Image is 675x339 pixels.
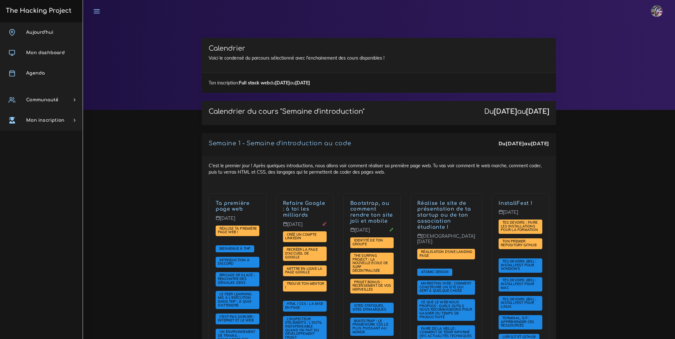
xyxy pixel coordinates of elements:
[285,247,318,259] span: Recréer la page d'accueil de Google
[218,226,257,234] span: Réalise ta première page web !
[26,71,45,76] span: Agenda
[218,292,252,308] a: Le Peer learning mis à l'exécution dans THP : à quoi s'attendre
[202,73,556,93] div: Ton inscription: du au
[209,45,549,53] h3: Calendrier
[651,5,663,17] img: eg54bupqcshyolnhdacp.jpg
[352,304,388,312] a: Sites statiques, sites dynamiques
[501,220,539,232] span: Tes devoirs : faire les installations pour la formation
[275,80,290,86] strong: [DATE]
[295,80,310,86] strong: [DATE]
[352,319,388,334] span: Bootstrap : le framework CSS le plus puissant au monde
[494,108,517,115] strong: [DATE]
[501,316,534,328] a: Terminal, Git : appréhender ces ressources
[499,140,549,147] div: Du au
[209,55,549,61] p: Voici le condensé du parcours sélectionné avec l'enchainement des cours disponibles !
[417,200,471,230] a: Réalise le site de présentation de ta startup ou de ton association étudiante !
[501,259,536,271] span: Tes devoirs (bis) : Installfest pour Windows
[501,239,538,247] span: Ton premier repository GitHub
[209,140,351,147] a: Semaine 1 - Semaine d'introduction au code
[531,140,549,147] strong: [DATE]
[352,253,388,272] span: The Surfing Project : la nouvelle école de surf décentralisée
[285,267,323,275] a: Mettre en ligne la page Google
[216,200,250,212] a: Ta première page web
[501,335,537,339] span: Lier Git et Github
[218,246,252,251] a: Bienvenue à THP
[419,300,472,319] a: Ce que le web nous propose : quels outils nous recommandons pour gagner du temps de productivité
[209,108,365,116] p: Calendrier du cours "Semaine d'introduction"
[501,297,536,309] a: Tes devoirs (bis) : Installfest pour Linux
[218,227,257,235] a: Réalise ta première page web !
[4,7,71,14] h3: The Hacking Project
[218,258,249,266] span: Introduction à Discord
[218,273,255,285] a: Brisage de glace : rencontre des géniales gens
[350,227,394,238] p: [DATE]
[506,140,524,147] strong: [DATE]
[352,319,388,335] a: Bootstrap : le framework CSS le plus puissant au monde
[419,250,472,258] a: Réalisation d'une landing page
[283,222,327,232] p: [DATE]
[350,200,393,224] a: Bootstrap, ou comment rendre ton site joli et mobile
[419,281,471,293] a: Marketing web : comment construire un site qui sert à quelque chose
[501,278,536,290] a: Tes devoirs (bis) : Installfest pour MAC
[419,270,450,274] a: Atomic Design
[417,234,475,249] p: [DEMOGRAPHIC_DATA][DATE]
[239,80,270,86] strong: Full stack web
[26,50,65,55] span: Mon dashboard
[352,238,383,246] span: Identité de ton groupe
[218,315,255,323] a: C'est pas sorcier : internet et le web
[352,280,391,292] a: PROJET BONUS : recensement de vos merveilles
[501,239,538,248] a: Ton premier repository GitHub
[352,254,388,273] a: The Surfing Project : la nouvelle école de surf décentralisée
[285,248,318,259] a: Recréer la page d'accueil de Google
[499,210,542,220] p: [DATE]
[285,232,317,241] span: Créé un compte LinkedIn
[484,108,549,116] div: Du au
[526,108,549,115] strong: [DATE]
[26,118,64,123] span: Mon inscription
[26,97,58,102] span: Communauté
[501,220,539,232] a: Tes devoirs : faire les installations pour la formation
[216,216,259,226] p: [DATE]
[352,238,383,247] a: Identité de ton groupe
[419,281,471,293] span: Marketing web : comment construire un site qui sert à quelque chose
[285,282,324,290] a: Trouve ton mentor !
[283,200,325,218] a: Refaire Google : à toi les milliards
[218,258,249,266] a: Introduction à Discord
[501,259,536,271] a: Tes devoirs (bis) : Installfest pour Windows
[499,200,532,206] a: InstallFest !
[285,233,317,241] a: Créé un compte LinkedIn
[419,270,450,274] span: Atomic Design
[285,302,323,310] a: HTML / CSS : la mise en page
[26,30,53,35] span: Aujourd'hui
